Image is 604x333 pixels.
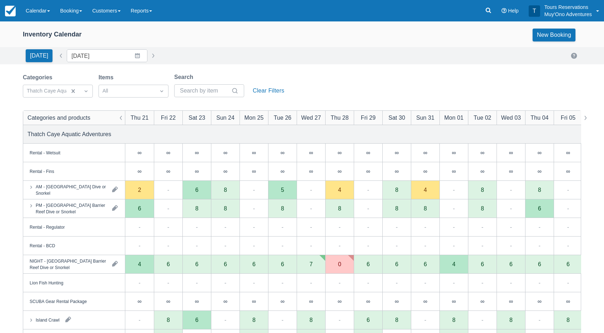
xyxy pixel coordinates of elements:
[539,278,540,287] div: -
[510,223,512,231] div: -
[539,223,540,231] div: -
[395,150,399,155] div: ∞
[310,241,312,250] div: -
[30,279,63,286] div: Lion Fish Hunting
[301,113,321,122] div: Wed 27
[30,168,54,174] div: Rental - Fins
[331,113,348,122] div: Thu 28
[502,8,507,13] i: Help
[497,292,525,311] div: ∞
[125,292,154,311] div: ∞
[240,292,268,311] div: ∞
[195,150,199,155] div: ∞
[282,278,283,287] div: -
[482,223,483,231] div: -
[310,278,312,287] div: -
[354,144,382,162] div: ∞
[339,278,341,287] div: -
[366,298,370,304] div: ∞
[424,205,427,211] div: 8
[225,241,226,250] div: -
[252,298,256,304] div: ∞
[396,241,398,250] div: -
[325,144,354,162] div: ∞
[416,113,434,122] div: Sun 31
[167,223,169,231] div: -
[508,8,519,14] span: Help
[139,278,140,287] div: -
[468,255,497,274] div: 6
[566,298,570,304] div: ∞
[309,261,313,267] div: 7
[424,241,426,250] div: -
[481,205,484,211] div: 8
[182,255,211,274] div: 6
[339,241,341,250] div: -
[195,261,198,267] div: 6
[211,255,240,274] div: 6
[338,150,342,155] div: ∞
[281,187,284,193] div: 5
[161,113,176,122] div: Fri 22
[325,255,354,274] div: 0
[439,292,468,311] div: ∞
[411,162,439,181] div: ∞
[538,298,542,304] div: ∞
[167,261,170,267] div: 6
[240,144,268,162] div: ∞
[252,168,256,174] div: ∞
[253,185,255,194] div: -
[166,168,170,174] div: ∞
[439,162,468,181] div: ∞
[439,255,468,274] div: 4
[139,241,140,250] div: -
[396,223,398,231] div: -
[310,223,312,231] div: -
[196,241,198,250] div: -
[158,88,165,95] span: Dropdown icon
[154,144,182,162] div: ∞
[554,255,582,274] div: 6
[281,205,284,211] div: 8
[395,298,399,304] div: ∞
[354,255,382,274] div: 6
[354,292,382,311] div: ∞
[325,292,354,311] div: ∞
[561,113,575,122] div: Fri 05
[253,278,255,287] div: -
[423,298,427,304] div: ∞
[354,162,382,181] div: ∞
[361,113,376,122] div: Fri 29
[567,278,569,287] div: -
[167,317,170,323] div: 8
[395,317,398,323] div: 8
[26,49,52,62] button: [DATE]
[444,113,464,122] div: Mon 01
[297,162,325,181] div: ∞
[138,187,141,193] div: 2
[338,205,341,211] div: 8
[453,204,455,213] div: -
[538,261,541,267] div: 6
[131,113,149,122] div: Thu 21
[544,11,592,18] p: Muy'Ono Adventures
[125,144,154,162] div: ∞
[225,315,226,324] div: -
[223,168,227,174] div: ∞
[182,292,211,311] div: ∞
[411,292,439,311] div: ∞
[211,144,240,162] div: ∞
[167,241,169,250] div: -
[211,292,240,311] div: ∞
[509,317,513,323] div: 8
[27,130,111,138] div: Thatch Caye Aquatic Adventures
[554,144,582,162] div: ∞
[282,315,283,324] div: -
[366,150,370,155] div: ∞
[481,187,484,193] div: 8
[452,168,456,174] div: ∞
[510,278,512,287] div: -
[310,185,312,194] div: -
[482,241,483,250] div: -
[566,150,570,155] div: ∞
